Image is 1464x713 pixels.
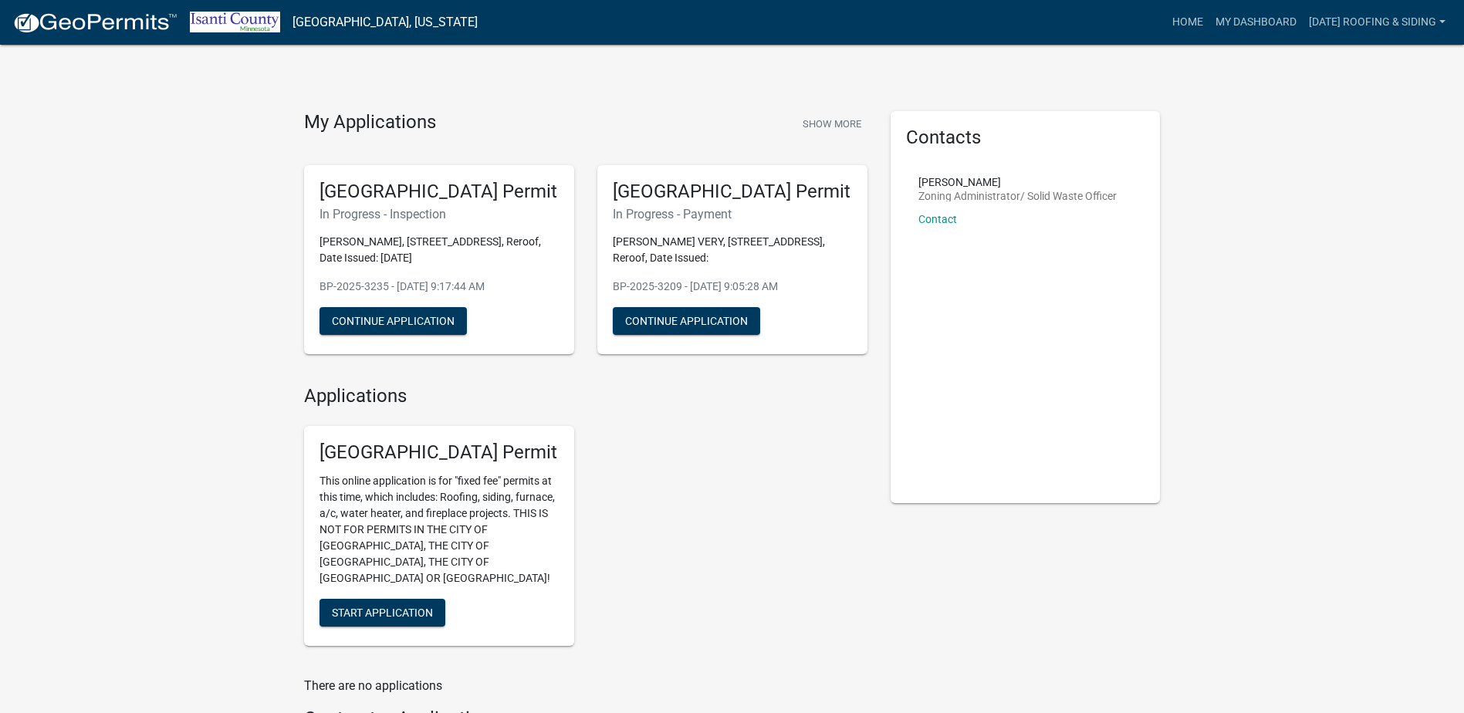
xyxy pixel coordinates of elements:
button: Show More [796,111,867,137]
p: There are no applications [304,677,867,695]
p: [PERSON_NAME] [918,177,1117,188]
p: Zoning Administrator/ Solid Waste Officer [918,191,1117,201]
wm-workflow-list-section: Applications [304,385,867,658]
p: This online application is for "fixed fee" permits at this time, which includes: Roofing, siding,... [320,473,559,586]
span: Start Application [332,607,433,619]
h5: [GEOGRAPHIC_DATA] Permit [320,441,559,464]
p: [PERSON_NAME] VERY, [STREET_ADDRESS], Reroof, Date Issued: [613,234,852,266]
p: BP-2025-3235 - [DATE] 9:17:44 AM [320,279,559,295]
h6: In Progress - Inspection [320,207,559,221]
a: [DATE] Roofing & Siding [1303,8,1452,37]
a: Home [1166,8,1209,37]
h6: In Progress - Payment [613,207,852,221]
h4: My Applications [304,111,436,134]
a: My Dashboard [1209,8,1303,37]
h5: Contacts [906,127,1145,149]
h4: Applications [304,385,867,407]
button: Start Application [320,599,445,627]
h5: [GEOGRAPHIC_DATA] Permit [613,181,852,203]
img: Isanti County, Minnesota [190,12,280,32]
a: [GEOGRAPHIC_DATA], [US_STATE] [292,9,478,35]
h5: [GEOGRAPHIC_DATA] Permit [320,181,559,203]
button: Continue Application [320,307,467,335]
button: Continue Application [613,307,760,335]
a: Contact [918,213,957,225]
p: BP-2025-3209 - [DATE] 9:05:28 AM [613,279,852,295]
p: [PERSON_NAME], [STREET_ADDRESS], Reroof, Date Issued: [DATE] [320,234,559,266]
